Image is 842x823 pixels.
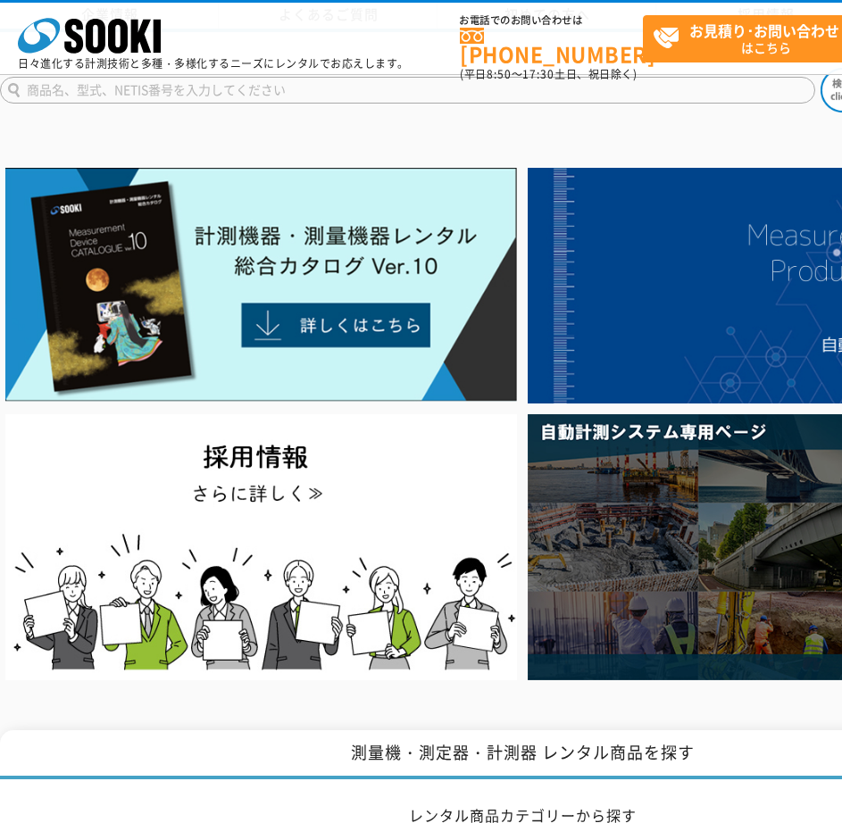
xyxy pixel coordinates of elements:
[689,20,839,41] strong: お見積り･お問い合わせ
[460,15,643,26] span: お電話でのお問い合わせは
[5,168,517,403] img: Catalog Ver10
[522,66,554,82] span: 17:30
[5,414,517,680] img: SOOKI recruit
[460,28,643,64] a: [PHONE_NUMBER]
[18,58,409,69] p: 日々進化する計測技術と多種・多様化するニーズにレンタルでお応えします。
[460,66,637,82] span: (平日 ～ 土日、祝日除く)
[487,66,512,82] span: 8:50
